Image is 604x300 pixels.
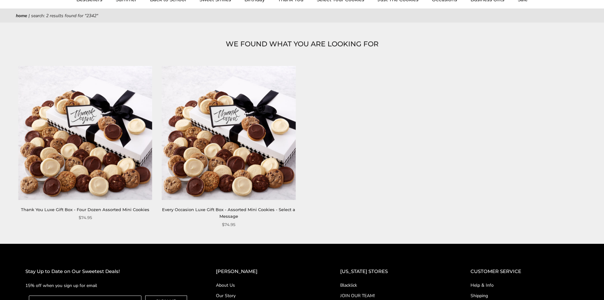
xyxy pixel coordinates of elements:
[471,292,579,299] a: Shipping
[16,13,27,19] a: Home
[31,13,98,19] span: Search: 2 results found for "2342"
[25,38,579,50] h1: WE FOUND WHAT YOU ARE LOOKING FOR
[79,214,92,221] span: $74.95
[162,207,295,219] a: Every Occasion Luxe Gift Box - Assorted Mini Cookies - Select a Message
[18,66,152,200] img: Thank You Luxe Gift Box - Four Dozen Assorted Mini Cookies
[21,207,149,212] a: Thank You Luxe Gift Box - Four Dozen Assorted Mini Cookies
[471,268,579,276] h2: CUSTOMER SERVICE
[216,282,315,289] a: About Us
[340,282,445,289] a: Blacklick
[29,13,30,19] span: |
[340,268,445,276] h2: [US_STATE] STORES
[16,12,588,19] nav: breadcrumbs
[216,268,315,276] h2: [PERSON_NAME]
[25,268,191,276] h2: Stay Up to Date on Our Sweetest Deals!
[25,282,191,289] p: 15% off when you sign up for email
[340,292,445,299] a: JOIN OUR TEAM!
[471,282,579,289] a: Help & Info
[216,292,315,299] a: Our Story
[222,221,235,228] span: $74.95
[5,276,66,295] iframe: Sign Up via Text for Offers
